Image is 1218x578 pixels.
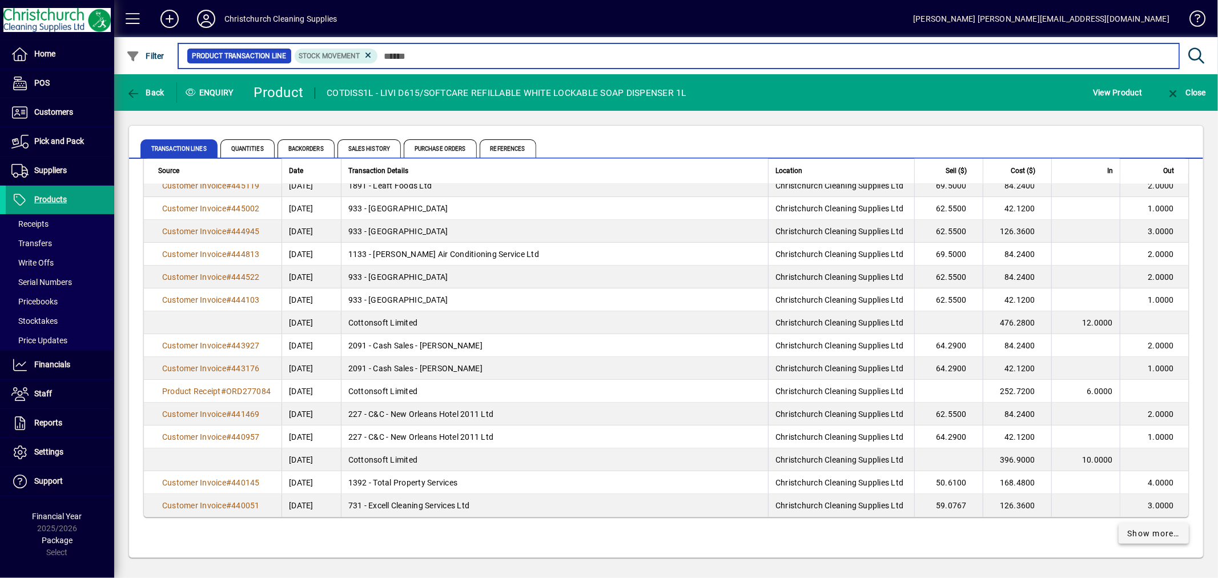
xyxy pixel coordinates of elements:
[922,165,977,178] div: Sell ($)
[34,78,50,87] span: POS
[158,362,264,375] a: Customer Invoice#443176
[6,409,114,437] a: Reports
[282,357,341,380] td: [DATE]
[341,334,768,357] td: 2091 - Cash Sales - [PERSON_NAME]
[983,380,1051,403] td: 252.7200
[983,471,1051,494] td: 168.4800
[1148,501,1175,510] span: 3.0000
[983,357,1051,380] td: 42.1200
[231,181,260,190] span: 445119
[282,403,341,426] td: [DATE]
[6,127,114,156] a: Pick and Pack
[1087,387,1114,396] span: 6.0000
[34,137,84,146] span: Pick and Pack
[162,387,221,396] span: Product Receipt
[914,220,983,243] td: 62.5500
[231,478,260,487] span: 440145
[34,107,73,117] span: Customers
[11,336,67,345] span: Price Updates
[231,341,260,350] span: 443927
[34,418,62,427] span: Reports
[231,432,260,441] span: 440957
[341,494,768,517] td: 731 - Excell Cleaning Services Ltd
[158,271,264,283] a: Customer Invoice#444522
[33,512,82,521] span: Financial Year
[231,295,260,304] span: 444103
[177,83,246,102] div: Enquiry
[914,426,983,448] td: 64.2900
[6,40,114,69] a: Home
[226,364,231,373] span: #
[162,501,226,510] span: Customer Invoice
[914,266,983,288] td: 62.5500
[162,250,226,259] span: Customer Invoice
[282,426,341,448] td: [DATE]
[6,234,114,253] a: Transfers
[983,403,1051,426] td: 84.2400
[983,494,1051,517] td: 126.3600
[34,389,52,398] span: Staff
[11,316,58,326] span: Stocktakes
[221,387,226,396] span: #
[114,82,177,103] app-page-header-button: Back
[162,295,226,304] span: Customer Invoice
[282,174,341,197] td: [DATE]
[6,331,114,350] a: Price Updates
[1163,82,1209,103] button: Close
[1181,2,1204,39] a: Knowledge Base
[983,448,1051,471] td: 396.9000
[289,165,303,178] span: Date
[775,387,904,396] span: Christchurch Cleaning Supplies Ltd
[34,476,63,485] span: Support
[162,181,226,190] span: Customer Invoice
[226,341,231,350] span: #
[6,438,114,467] a: Settings
[158,248,264,260] a: Customer Invoice#444813
[341,220,768,243] td: 933 - [GEOGRAPHIC_DATA]
[983,426,1051,448] td: 42.1200
[775,501,904,510] span: Christchurch Cleaning Supplies Ltd
[6,253,114,272] a: Write Offs
[123,46,167,66] button: Filter
[158,476,264,489] a: Customer Invoice#440145
[226,204,231,213] span: #
[226,272,231,282] span: #
[1090,82,1145,103] button: View Product
[11,278,72,287] span: Serial Numbers
[983,197,1051,220] td: 42.1200
[775,295,904,304] span: Christchurch Cleaning Supplies Ltd
[226,501,231,510] span: #
[162,364,226,373] span: Customer Invoice
[775,432,904,441] span: Christchurch Cleaning Supplies Ltd
[226,181,231,190] span: #
[278,139,335,158] span: Backorders
[6,156,114,185] a: Suppliers
[775,165,802,178] span: Location
[162,410,226,419] span: Customer Invoice
[289,165,334,178] div: Date
[914,403,983,426] td: 62.5500
[231,272,260,282] span: 444522
[1148,478,1175,487] span: 4.0000
[34,195,67,204] span: Products
[1148,272,1175,282] span: 2.0000
[341,197,768,220] td: 933 - [GEOGRAPHIC_DATA]
[914,494,983,517] td: 59.0767
[162,432,226,441] span: Customer Invoice
[162,227,226,236] span: Customer Invoice
[775,364,904,373] span: Christchurch Cleaning Supplies Ltd
[1166,88,1206,97] span: Close
[158,179,264,192] a: Customer Invoice#445119
[914,174,983,197] td: 69.5000
[254,83,304,102] div: Product
[1148,341,1175,350] span: 2.0000
[327,84,686,102] div: COTDISS1L - LIVI D615/SOFTCARE REFILLABLE WHITE LOCKABLE SOAP DISPENSER 1L
[158,202,264,215] a: Customer Invoice#445002
[6,214,114,234] a: Receipts
[6,292,114,311] a: Pricebooks
[126,88,164,97] span: Back
[231,227,260,236] span: 444945
[126,51,164,61] span: Filter
[299,52,360,60] span: Stock movement
[1082,455,1113,464] span: 10.0000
